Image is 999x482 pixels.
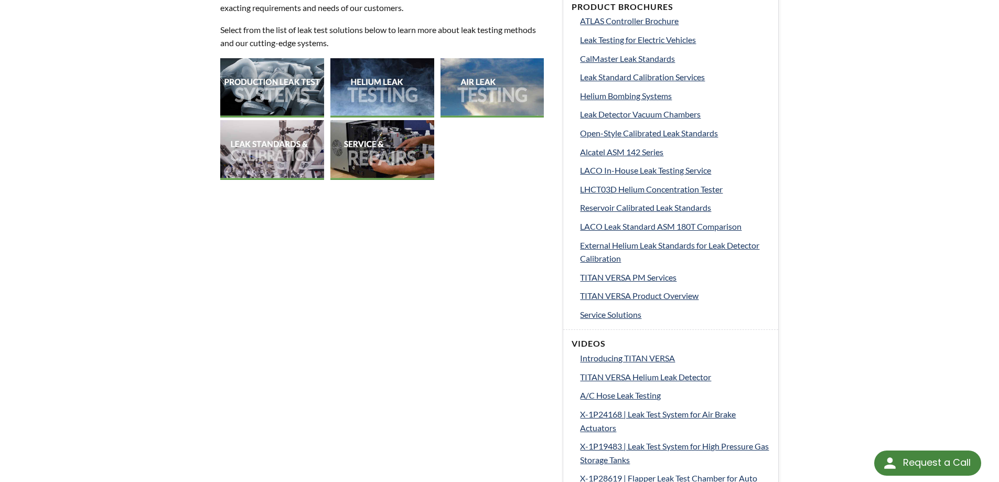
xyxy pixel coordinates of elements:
[220,58,324,117] img: 2021-Production_LT.jpg
[580,309,641,319] span: Service Solutions
[220,23,551,50] p: Select from the list of leak test solutions below to learn more about leak testing methods and ou...
[580,201,770,215] a: Reservoir Calibrated Leak Standards
[580,109,701,119] span: Leak Detector Vacuum Chambers
[580,220,770,233] a: LACO Leak Standard ASM 180T Comparison
[580,184,723,194] span: LHCT03D Helium Concentration Tester
[580,271,770,284] a: TITAN VERSA PM Services
[580,128,718,138] span: Open-Style Calibrated Leak Standards
[580,370,770,384] a: TITAN VERSA Helium Leak Detector
[572,338,770,349] h4: Videos
[441,58,544,117] img: 2021-Air_LT.jpg
[882,455,898,472] img: round button
[580,126,770,140] a: Open-Style Calibrated Leak Standards
[580,272,676,282] span: TITAN VERSA PM Services
[580,389,770,402] a: A/C Hose Leak Testing
[580,35,696,45] span: Leak Testing for Electric Vehicles
[580,240,759,264] span: External Helium Leak Standards for Leak Detector Calibration
[330,58,434,117] img: 2021-Helium.jpg
[580,91,672,101] span: Helium Bombing Systems
[580,308,770,322] a: Service Solutions
[580,108,770,121] a: Leak Detector Vacuum Chambers
[903,451,971,475] div: Request a Call
[580,291,699,301] span: TITAN VERSA Product Overview
[580,145,770,159] a: Alcatel ASM 142 Series
[580,409,736,433] span: X-1P24168 | Leak Test System for Air Brake Actuators
[580,372,711,382] span: TITAN VERSA Helium Leak Detector
[580,33,770,47] a: Leak Testing for Electric Vehicles
[580,202,711,212] span: Reservoir Calibrated Leak Standards
[580,52,770,66] a: CalMaster Leak Standards
[580,53,675,63] span: CalMaster Leak Standards
[580,441,769,465] span: X-1P19483 | Leak Test System for High Pressure Gas Storage Tanks
[580,183,770,196] a: LHCT03D Helium Concentration Tester
[580,353,675,363] span: Introducing TITAN VERSA
[580,408,770,434] a: X-1P24168 | Leak Test System for Air Brake Actuators
[580,440,770,466] a: X-1P19483 | Leak Test System for High Pressure Gas Storage Tanks
[580,239,770,265] a: External Helium Leak Standards for Leak Detector Calibration
[220,120,324,179] img: 2021-CalLab.jpg
[580,165,711,175] span: LACO In-House Leak Testing Service
[580,390,661,400] span: A/C Hose Leak Testing
[580,16,679,26] span: ATLAS Controller Brochure
[580,72,705,82] span: Leak Standard Calibration Services
[580,164,770,177] a: LACO In-House Leak Testing Service
[580,221,742,231] span: LACO Leak Standard ASM 180T Comparison
[580,351,770,365] a: Introducing TITAN VERSA
[580,289,770,303] a: TITAN VERSA Product Overview
[874,451,981,476] div: Request a Call
[580,14,770,28] a: ATLAS Controller Brochure
[580,147,663,157] span: Alcatel ASM 142 Series
[580,70,770,84] a: Leak Standard Calibration Services
[572,2,770,13] h4: Product Brochures
[330,120,434,179] img: 2021-Service.jpg
[580,89,770,103] a: Helium Bombing Systems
